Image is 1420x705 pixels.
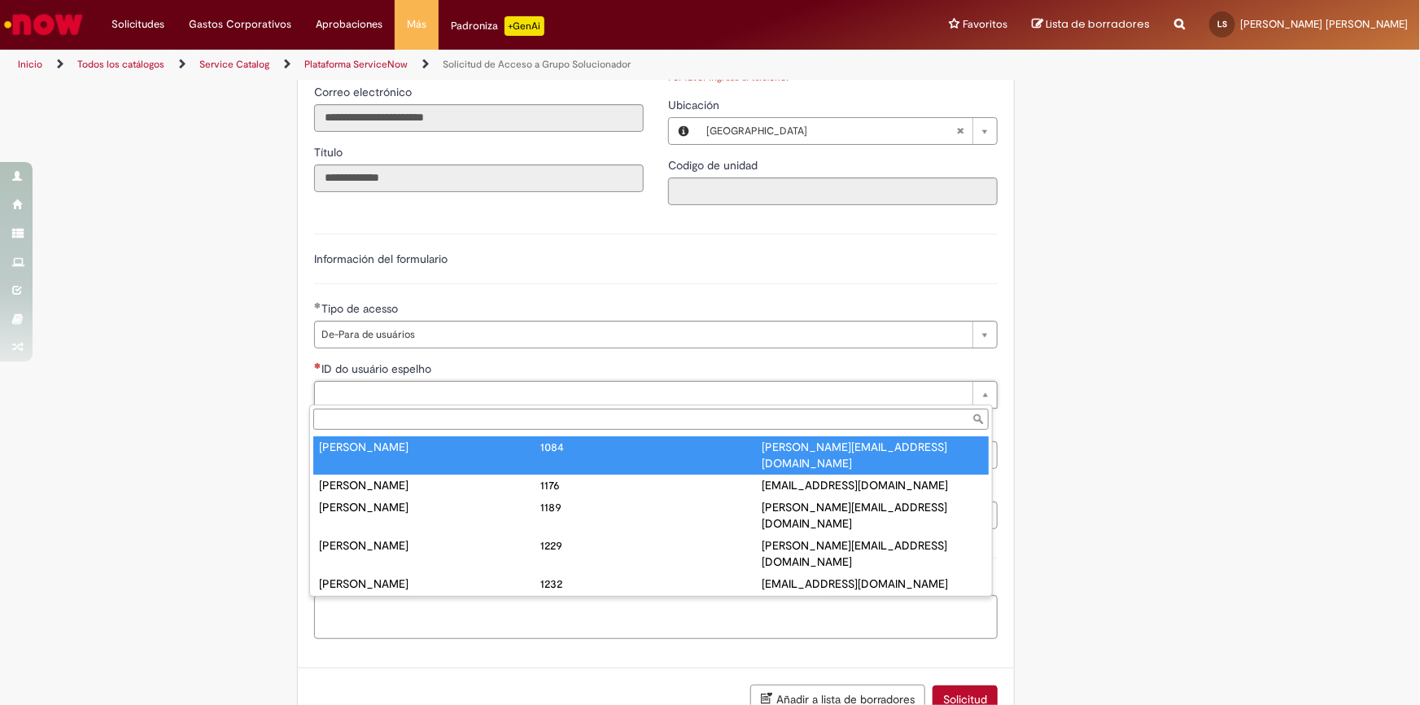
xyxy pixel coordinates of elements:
div: [EMAIL_ADDRESS][DOMAIN_NAME] [762,576,983,592]
div: [PERSON_NAME][EMAIL_ADDRESS][DOMAIN_NAME] [762,439,983,471]
div: [PERSON_NAME] [319,537,540,554]
ul: ID do usuário espelho [310,433,992,596]
div: 1176 [540,477,762,493]
div: [PERSON_NAME] [319,477,540,493]
div: [EMAIL_ADDRESS][DOMAIN_NAME] [762,477,983,493]
div: [PERSON_NAME][EMAIL_ADDRESS][DOMAIN_NAME] [762,537,983,570]
div: [PERSON_NAME] [319,439,540,455]
div: 1084 [540,439,762,455]
div: [PERSON_NAME][EMAIL_ADDRESS][DOMAIN_NAME] [762,499,983,532]
div: [PERSON_NAME] [319,499,540,515]
div: [PERSON_NAME] [319,576,540,592]
div: 1232 [540,576,762,592]
div: 1189 [540,499,762,515]
div: 1229 [540,537,762,554]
